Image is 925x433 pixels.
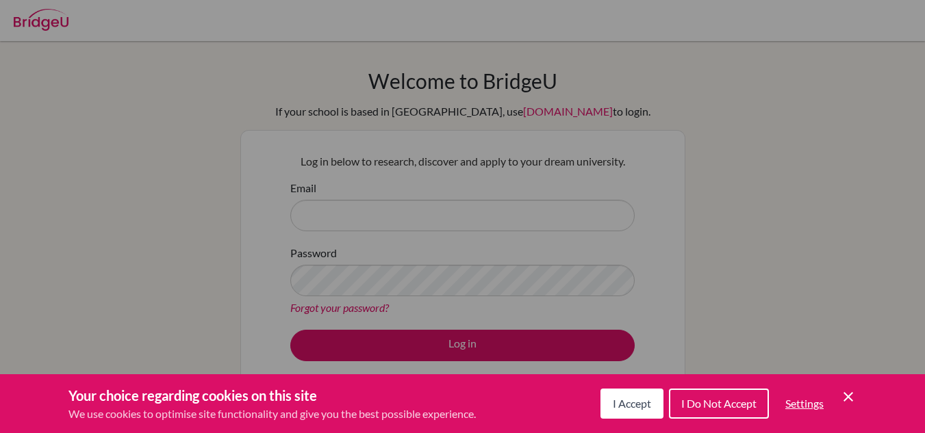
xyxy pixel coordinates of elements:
button: I Do Not Accept [669,389,769,419]
span: I Do Not Accept [681,397,757,410]
span: I Accept [613,397,651,410]
h3: Your choice regarding cookies on this site [68,385,476,406]
button: Save and close [840,389,857,405]
button: I Accept [600,389,663,419]
span: Settings [785,397,824,410]
p: We use cookies to optimise site functionality and give you the best possible experience. [68,406,476,422]
button: Settings [774,390,835,417]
